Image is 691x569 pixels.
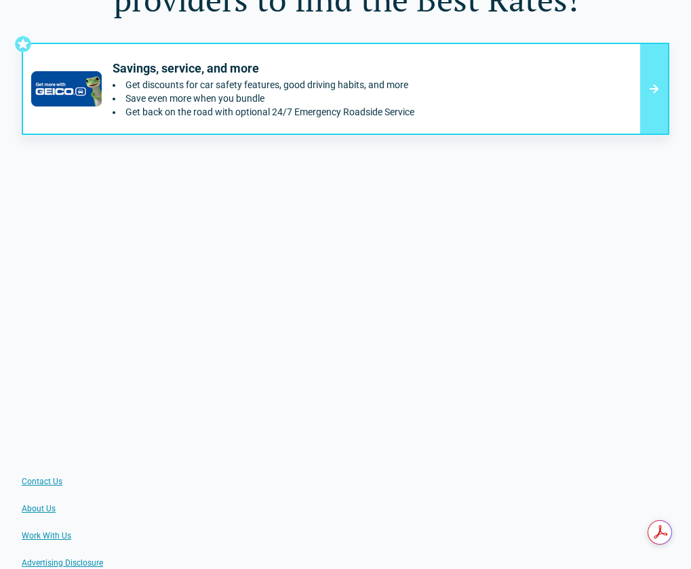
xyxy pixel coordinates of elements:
a: Work With Us [22,530,71,541]
li: Get back on the road with optional 24/7 Emergency Roadside Service [113,106,414,117]
p: Savings, service, and more [113,60,414,77]
img: geico's logo [31,71,102,106]
a: Contact Us [22,476,62,487]
a: About Us [22,503,56,514]
a: geico's logoSavings, service, and moreGet discounts for car safety features, good driving habits,... [22,43,669,135]
li: Save even more when you bundle [113,93,414,104]
li: Get discounts for car safety features, good driving habits, and more [113,79,414,90]
a: Advertising Disclosure [22,557,103,568]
